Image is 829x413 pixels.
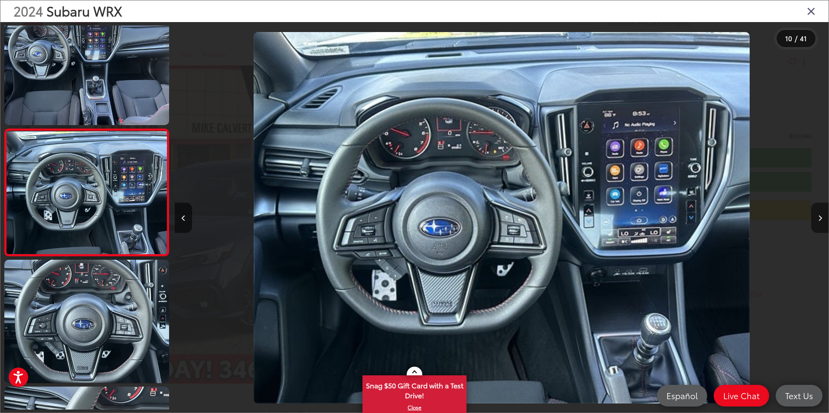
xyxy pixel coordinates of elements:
[363,376,466,403] span: Snag $50 Gift Card with a Test Drive!
[5,131,168,254] img: 2024 Subaru WRX Premium
[714,385,769,407] a: Live Chat
[13,1,43,20] span: 2024
[662,390,702,401] span: Español
[175,203,192,233] button: Previous image
[800,33,807,43] span: 41
[175,32,829,404] div: 2024 Subaru WRX Premium 9
[785,33,792,43] span: 10
[781,390,817,401] span: Text Us
[254,32,750,404] img: 2024 Subaru WRX Premium
[794,35,798,42] span: /
[811,203,829,233] button: Next image
[776,385,822,407] a: Text Us
[657,385,707,407] a: Español
[46,1,122,20] span: Subaru WRX
[3,0,171,126] img: 2024 Subaru WRX Premium
[719,390,764,401] span: Live Chat
[807,5,816,16] i: Close gallery
[3,258,171,384] img: 2024 Subaru WRX Premium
